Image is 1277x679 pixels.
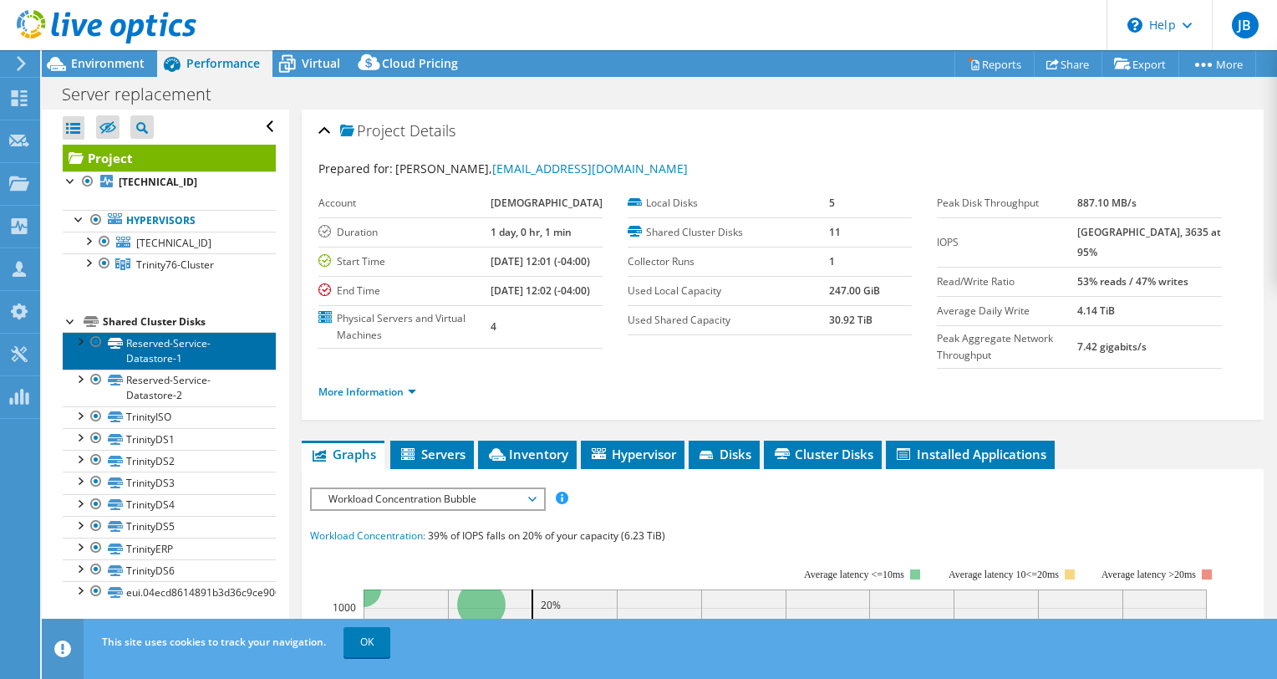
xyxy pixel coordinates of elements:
label: Local Disks [628,195,829,212]
span: Workload Concentration Bubble [320,489,535,509]
span: Disks [697,446,751,462]
span: Project [340,123,405,140]
label: Shared Cluster Disks [628,224,829,241]
span: Cloud Pricing [382,55,458,71]
a: TrinityDS6 [63,559,276,581]
label: Peak Disk Throughput [937,195,1076,212]
svg: \n [1127,18,1142,33]
label: Peak Aggregate Network Throughput [937,330,1076,364]
b: 887.10 MB/s [1077,196,1137,210]
b: 5 [829,196,835,210]
b: [DEMOGRAPHIC_DATA] [491,196,603,210]
span: Performance [186,55,260,71]
a: More [1178,51,1256,77]
a: TrinityERP [63,538,276,559]
tspan: Average latency 10<=20ms [949,569,1059,580]
b: 4 [491,319,496,334]
b: [TECHNICAL_ID] [119,175,197,189]
text: 1000 [333,600,356,615]
a: Export [1101,51,1179,77]
span: Workload Concentration: [310,528,425,543]
a: TrinityDS5 [63,516,276,538]
label: Prepared for: [318,161,393,176]
a: Share [1034,51,1102,77]
span: Installed Applications [894,446,1046,462]
label: Duration [318,224,491,241]
label: IOPS [937,234,1076,251]
b: 1 [829,254,835,268]
label: Used Shared Capacity [628,312,829,329]
span: Inventory [486,446,568,462]
span: Cluster Disks [772,446,873,462]
label: Average Daily Write [937,303,1076,319]
label: Account [318,195,491,212]
text: 20% [541,598,561,612]
a: Hypervisors [63,210,276,232]
tspan: Average latency <=10ms [804,569,904,580]
a: TrinityDS4 [63,494,276,516]
a: OK [343,627,390,657]
label: Physical Servers and Virtual Machines [318,310,491,344]
span: This site uses cookies to track your navigation. [102,635,326,649]
a: Reports [954,51,1035,77]
label: Start Time [318,253,491,270]
a: TrinityISO [63,406,276,428]
b: [GEOGRAPHIC_DATA], 3635 at 95% [1077,225,1221,259]
a: TrinityDS3 [63,472,276,493]
a: [TECHNICAL_ID] [63,232,276,253]
span: Hypervisor [589,446,676,462]
span: Environment [71,55,145,71]
text: Average latency >20ms [1101,569,1195,580]
span: Virtual [302,55,340,71]
b: 7.42 gigabits/s [1077,339,1147,354]
span: JB [1232,12,1259,38]
b: 1 day, 0 hr, 1 min [491,225,572,239]
b: 11 [829,225,841,239]
span: Details [410,120,455,140]
b: 30.92 TiB [829,313,873,327]
a: TrinityDS1 [63,428,276,450]
a: TrinityDS2 [63,450,276,472]
span: Graphs [310,446,376,462]
a: More Information [318,385,416,399]
a: Project [63,145,276,171]
a: [TECHNICAL_ID] [63,171,276,193]
span: [TECHNICAL_ID] [136,236,211,250]
div: Shared Cluster Disks [103,312,276,332]
span: Servers [399,446,466,462]
label: Used Local Capacity [628,283,829,299]
span: [PERSON_NAME], [395,161,688,176]
label: End Time [318,283,491,299]
h1: Server replacement [54,85,237,104]
b: 4.14 TiB [1077,304,1115,318]
span: 39% of IOPS falls on 20% of your capacity (6.23 TiB) [428,528,665,543]
a: Reserved-Service-Datastore-2 [63,370,276,406]
a: eui.04ecd8614891b3d36c9ce90000d45f16 [63,581,276,603]
a: [EMAIL_ADDRESS][DOMAIN_NAME] [492,161,688,176]
a: Reserved-Service-Datastore-1 [63,332,276,369]
b: 53% reads / 47% writes [1077,274,1188,288]
b: 247.00 GiB [829,283,880,298]
a: Trinity76-Cluster [63,253,276,275]
span: Trinity76-Cluster [136,258,214,272]
b: [DATE] 12:02 (-04:00) [491,283,590,298]
b: [DATE] 12:01 (-04:00) [491,254,590,268]
label: Read/Write Ratio [937,273,1076,290]
label: Collector Runs [628,253,829,270]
